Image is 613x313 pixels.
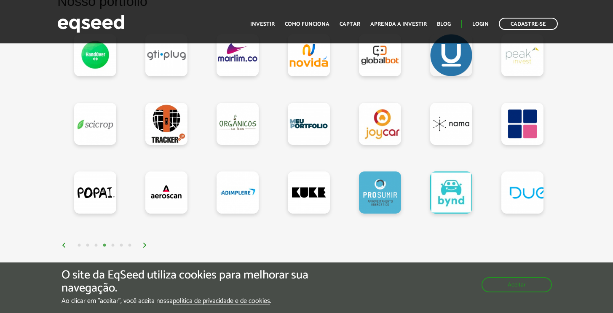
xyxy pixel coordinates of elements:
[430,171,472,214] a: Bynd
[74,34,116,76] a: HandOver
[359,103,401,145] a: Joycar
[501,34,543,76] a: Peak Invest
[250,21,275,27] a: Investir
[109,241,117,250] button: 5 of 3
[288,171,330,214] a: Kuke
[430,103,472,145] a: Nama
[499,18,558,30] a: Cadastre-se
[430,34,472,76] a: Ulend
[92,241,100,250] button: 3 of 3
[145,103,187,145] a: TrackerUp
[217,34,259,76] a: Marlim.co
[62,297,356,305] p: Ao clicar em "aceitar", você aceita nossa .
[501,103,543,145] a: Mutual
[217,171,259,214] a: Adimplere
[83,241,92,250] button: 2 of 3
[145,34,187,76] a: GTI PLUG
[370,21,427,27] a: Aprenda a investir
[437,21,451,27] a: Blog
[145,171,187,214] a: Aeroscan
[501,171,543,214] a: Due Laser
[288,103,330,145] a: MeuPortfolio
[472,21,489,27] a: Login
[62,269,356,295] h5: O site da EqSeed utiliza cookies para melhorar sua navegação.
[288,34,330,76] a: Novidá
[57,13,125,35] img: EqSeed
[340,21,360,27] a: Captar
[75,241,83,250] button: 1 of 3
[285,21,329,27] a: Como funciona
[359,34,401,76] a: Globalbot
[62,243,67,248] img: arrow%20left.svg
[359,171,401,214] a: PROSUMIR
[74,103,116,145] a: SciCrop
[100,241,109,250] button: 4 of 3
[482,277,552,292] button: Aceitar
[74,171,116,214] a: Popai Snack
[126,241,134,250] button: 7 of 3
[217,103,259,145] a: Orgânicos in Box
[142,243,147,248] img: arrow%20right.svg
[173,298,270,305] a: política de privacidade e de cookies
[117,241,126,250] button: 6 of 3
